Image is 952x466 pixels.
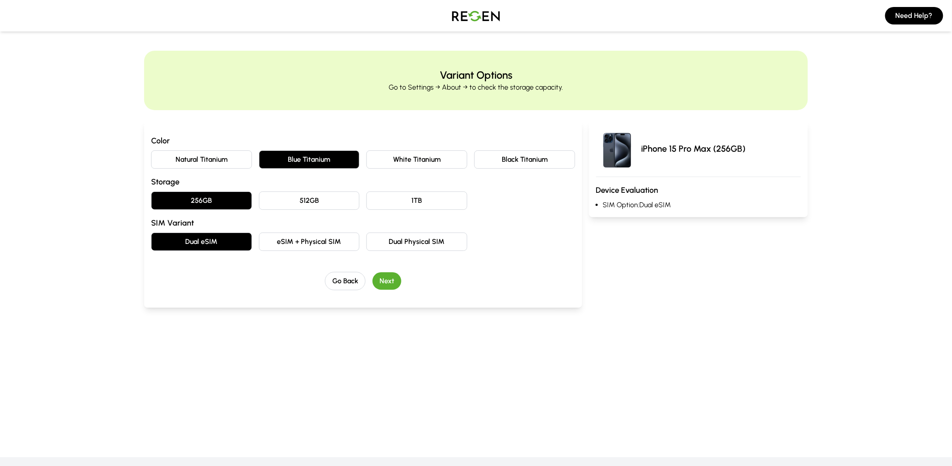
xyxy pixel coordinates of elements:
[366,150,467,169] button: White Titanium
[151,135,575,147] h3: Color
[151,176,575,188] h3: Storage
[885,7,943,24] button: Need Help?
[389,82,563,93] p: Go to Settings → About → to check the storage capacity.
[151,233,252,251] button: Dual eSIM
[325,272,366,290] button: Go Back
[373,272,401,290] button: Next
[366,233,467,251] button: Dual Physical SIM
[259,233,360,251] button: eSIM + Physical SIM
[151,191,252,210] button: 256GB
[603,200,801,210] li: SIM Option: Dual eSIM
[596,184,801,196] h3: Device Evaluation
[259,150,360,169] button: Blue Titanium
[445,3,507,28] img: Logo
[151,217,575,229] h3: SIM Variant
[366,191,467,210] button: 1TB
[474,150,575,169] button: Black Titanium
[259,191,360,210] button: 512GB
[642,143,746,155] p: iPhone 15 Pro Max (256GB)
[151,150,252,169] button: Natural Titanium
[440,68,512,82] h2: Variant Options
[596,128,638,170] img: iPhone 15 Pro Max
